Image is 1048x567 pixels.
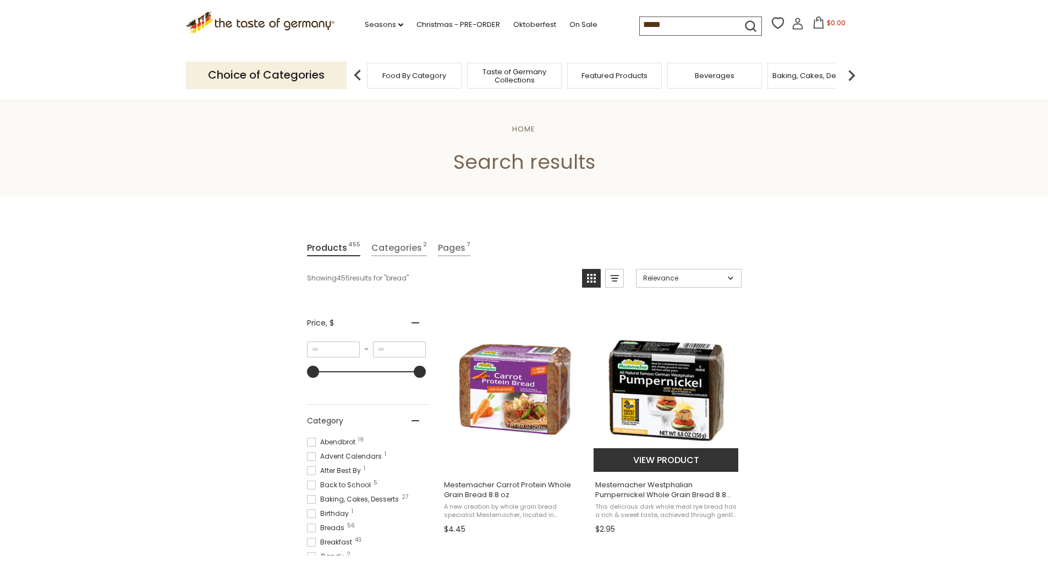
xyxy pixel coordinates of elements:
a: View Products Tab [307,240,360,256]
span: 1 [364,466,365,471]
a: Taste of Germany Collections [470,68,558,84]
a: View list mode [605,269,624,288]
input: Minimum value [307,342,360,357]
span: A new creation by whole grain bread specialist Mestemacher, located in [GEOGRAPHIC_DATA],[GEOGRAP... [444,503,586,520]
img: Mestemacher Carrot Protein Whole Grain Bread 8.8 oz [442,317,588,463]
a: View Pages Tab [438,240,470,256]
span: Breads [307,523,348,533]
span: This delicious dark whole meal rye bread has a rich & sweet taste, achieved through gentle baking... [595,503,738,520]
span: Birthday [307,509,352,519]
span: , $ [326,317,334,328]
span: 1 [352,509,353,514]
a: Mestemacher Westphalian Pumpernickel Whole Grain Bread 8.8 oz. [594,307,739,538]
a: Home [512,124,535,134]
div: Showing results for " " [307,269,574,288]
span: 455 [348,240,360,255]
img: next arrow [841,64,863,86]
img: previous arrow [347,64,369,86]
input: Maximum value [373,342,426,357]
button: View product [594,448,738,472]
a: Featured Products [581,71,648,80]
span: $2.95 [595,524,615,535]
span: 2 [423,240,427,255]
span: Candy [307,552,347,562]
img: Mestemacher Westphalian Pumpernickel [594,317,739,463]
span: Breakfast [307,537,355,547]
span: 56 [347,523,355,529]
p: Choice of Categories [186,62,347,89]
a: Baking, Cakes, Desserts [772,71,858,80]
a: Oktoberfest [513,19,556,31]
span: Mestemacher Westphalian Pumpernickel Whole Grain Bread 8.8 oz. [595,480,738,500]
a: Beverages [695,71,734,80]
span: 19 [358,437,364,443]
a: Food By Category [382,71,446,80]
a: Christmas - PRE-ORDER [416,19,500,31]
span: Abendbrot [307,437,359,447]
span: Category [307,415,343,427]
span: $0.00 [827,18,846,27]
span: 7 [467,240,470,255]
a: View grid mode [582,269,601,288]
a: Mestemacher Carrot Protein Whole Grain Bread 8.8 oz [442,307,588,538]
span: Mestemacher Carrot Protein Whole Grain Bread 8.8 oz [444,480,586,500]
span: 27 [402,494,408,500]
span: $4.45 [444,524,465,535]
span: 43 [355,537,361,543]
span: Price [307,317,334,329]
span: 2 [347,552,350,557]
span: After Best By [307,466,364,476]
span: Advent Calendars [307,452,385,461]
a: On Sale [569,19,597,31]
a: View Categories Tab [371,240,427,256]
button: $0.00 [806,16,853,33]
span: Relevance [643,273,724,283]
a: Seasons [365,19,403,31]
span: 1 [385,452,386,457]
b: 455 [337,273,350,283]
h1: Search results [34,150,1014,174]
span: Back to School [307,480,374,490]
span: – [360,344,373,354]
span: 5 [374,480,377,486]
a: Sort options [636,269,742,288]
span: Baking, Cakes, Desserts [307,494,402,504]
